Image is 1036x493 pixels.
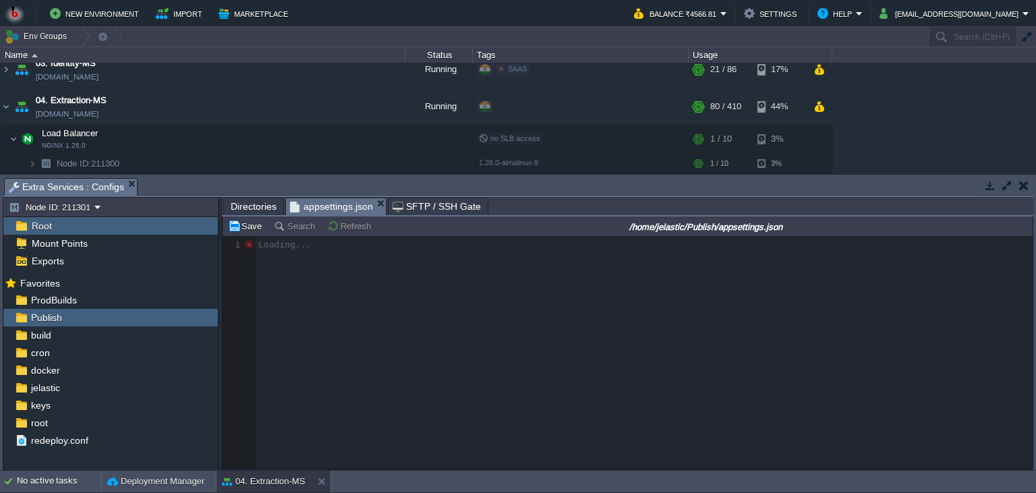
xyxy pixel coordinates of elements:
[28,434,90,446] a: redeploy.conf
[757,153,801,174] div: 3%
[757,125,801,152] div: 3%
[231,198,277,214] span: Directories
[36,57,96,70] a: 03. Identity-MS
[744,5,801,22] button: Settings
[285,198,386,214] li: /home/jelastic/Publish/appsettings.json
[36,153,55,174] img: AMDAwAAAACH5BAEAAAAALAAAAAABAAEAAAICRAEAOw==
[508,65,527,73] span: SAAS
[28,329,53,341] a: build
[50,5,143,22] button: New Environment
[710,88,741,125] div: 80 / 410
[29,237,90,250] a: Mount Points
[9,201,94,213] button: Node ID: 211301
[12,51,31,88] img: AMDAwAAAACH5BAEAAAAALAAAAAABAAEAAAICRAEAOw==
[40,127,100,139] span: Load Balancer
[28,153,36,174] img: AMDAwAAAACH5BAEAAAAALAAAAAABAAEAAAICRAEAOw==
[710,125,732,152] div: 1 / 10
[479,158,538,167] span: 1.26.0-almalinux-9
[710,51,737,88] div: 21 / 86
[634,5,720,22] button: Balance ₹4566.81
[1,88,11,125] img: AMDAwAAAACH5BAEAAAAALAAAAAABAAEAAAICRAEAOw==
[817,5,856,22] button: Help
[32,54,38,57] img: AMDAwAAAACH5BAEAAAAALAAAAAABAAEAAAICRAEAOw==
[42,142,86,150] span: NGINX 1.26.0
[28,294,79,306] a: ProdBuilds
[290,198,373,215] span: appsettings.json
[757,51,801,88] div: 17%
[55,158,121,169] span: 211300
[40,128,100,138] a: Load BalancerNGINX 1.26.0
[18,125,37,152] img: AMDAwAAAACH5BAEAAAAALAAAAAABAAEAAAICRAEAOw==
[405,51,473,88] div: Running
[327,220,375,232] button: Refresh
[393,198,481,214] span: SFTP / SSH Gate
[880,5,1023,22] button: [EMAIL_ADDRESS][DOMAIN_NAME]
[55,158,121,169] a: Node ID:211300
[29,220,54,232] a: Root
[479,134,540,142] span: no SLB access
[689,47,832,63] div: Usage
[405,88,473,125] div: Running
[17,471,101,492] div: No active tasks
[28,382,62,394] a: jelastic
[9,125,18,152] img: AMDAwAAAACH5BAEAAAAALAAAAAABAAEAAAICRAEAOw==
[219,5,292,22] button: Marketplace
[36,94,107,107] a: 04. Extraction-MS
[36,107,98,121] a: [DOMAIN_NAME]
[5,3,25,24] img: Bitss Techniques
[406,47,472,63] div: Status
[222,475,305,488] button: 04. Extraction-MS
[29,255,66,267] a: Exports
[757,88,801,125] div: 44%
[9,179,124,196] span: Extra Services : Configs
[5,27,71,46] button: Env Groups
[12,88,31,125] img: AMDAwAAAACH5BAEAAAAALAAAAAABAAEAAAICRAEAOw==
[28,417,50,429] a: root
[1,47,405,63] div: Name
[473,47,688,63] div: Tags
[228,220,266,232] button: Save
[710,153,728,174] div: 1 / 10
[156,5,206,22] button: Import
[28,347,52,359] a: cron
[18,278,62,289] a: Favorites
[107,475,204,488] button: Deployment Manager
[18,277,62,289] span: Favorites
[28,364,62,376] a: docker
[36,70,98,84] a: [DOMAIN_NAME]
[57,158,91,169] span: Node ID:
[1,51,11,88] img: AMDAwAAAACH5BAEAAAAALAAAAAABAAEAAAICRAEAOw==
[28,399,53,411] a: keys
[274,220,319,232] button: Search
[28,312,64,324] a: Publish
